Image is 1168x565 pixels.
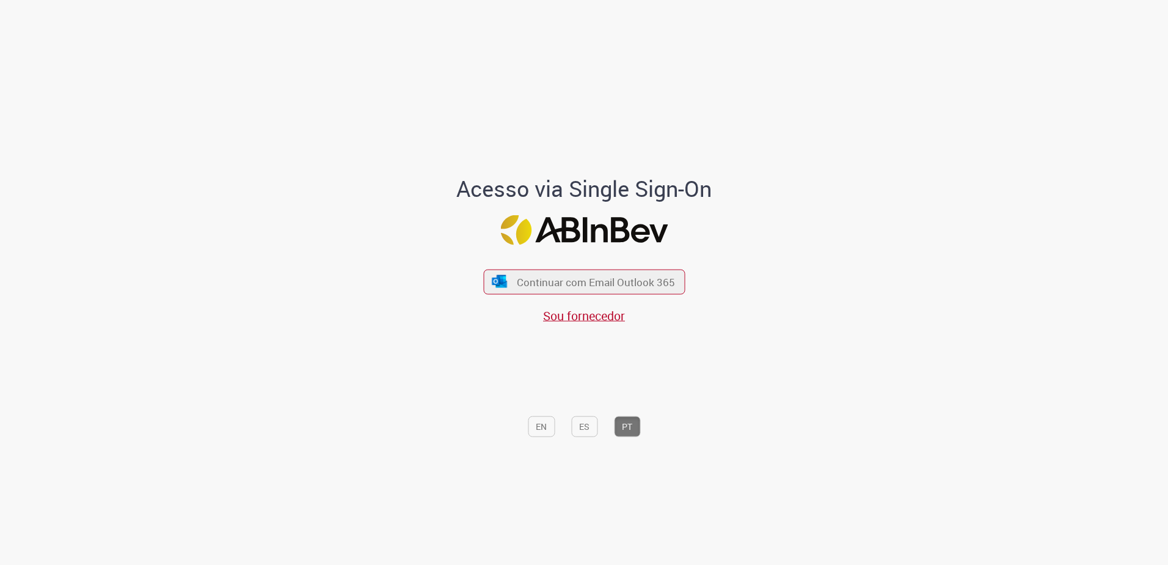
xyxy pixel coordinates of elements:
button: ícone Azure/Microsoft 360 Continuar com Email Outlook 365 [483,269,685,294]
a: Sou fornecedor [543,308,625,324]
h1: Acesso via Single Sign-On [415,176,754,201]
button: ES [571,416,597,437]
img: ícone Azure/Microsoft 360 [491,275,508,288]
span: Continuar com Email Outlook 365 [517,275,675,289]
img: Logo ABInBev [500,215,668,245]
button: EN [528,416,555,437]
button: PT [614,416,640,437]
